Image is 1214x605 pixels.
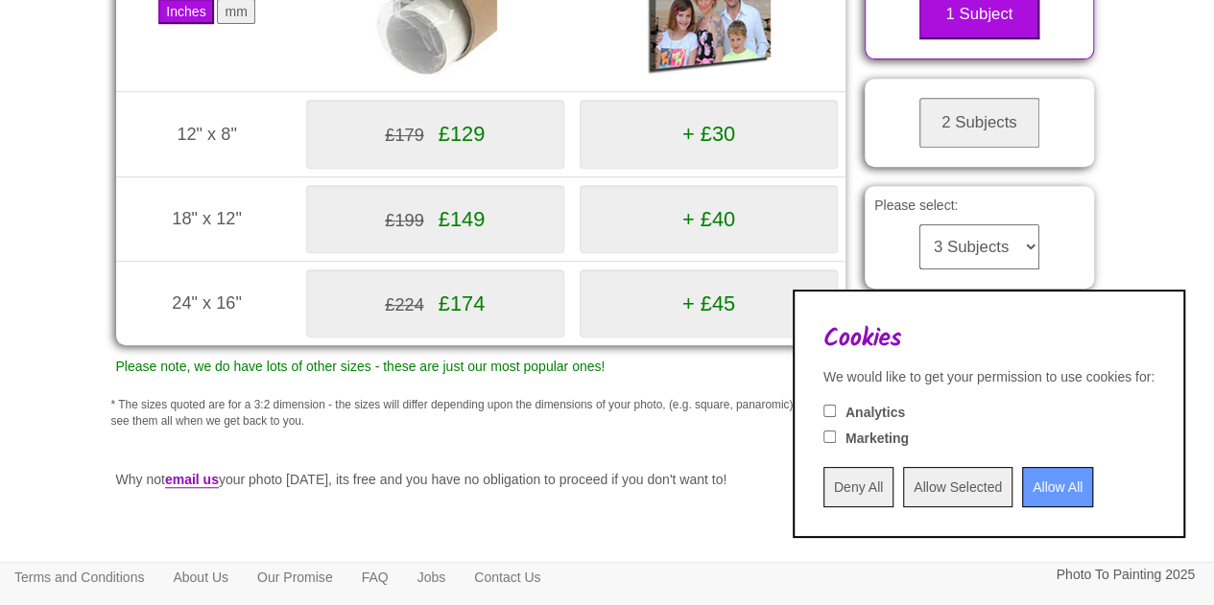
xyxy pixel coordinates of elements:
input: Allow Selected [903,467,1012,507]
p: Please note, we do have lots of other sizes - these are just our most popular ones! [116,355,846,379]
span: 12" x 8" [177,125,236,144]
p: * The sizes quoted are for a 3:2 dimension - the sizes will differ depending upon the dimensions ... [111,397,1104,429]
a: Jobs [403,563,461,592]
a: email us [165,472,219,488]
span: 18" x 12" [172,209,242,228]
a: Our Promise [243,563,347,592]
span: + £40 [682,207,735,231]
span: + £30 [682,122,735,146]
a: Contact Us [460,563,555,592]
span: £199 [385,211,423,230]
input: Deny All [823,467,893,507]
span: £224 [385,295,423,314]
label: Analytics [845,403,905,422]
span: + £45 [682,291,735,315]
h2: Cookies [823,325,1154,353]
p: Photo To Painting 2025 [1056,563,1195,587]
button: 2 Subjects [919,98,1039,148]
div: We would like to get your permission to use cookies for: [823,367,1154,386]
a: FAQ [347,563,403,592]
span: £149 [439,207,486,231]
span: £129 [439,122,486,146]
span: £179 [385,126,423,145]
p: Why not your photo [DATE], its free and you have no obligation to proceed if you don't want to! [116,468,1099,492]
span: 24" x 16" [172,293,242,313]
div: Please select: [865,186,1094,289]
label: Marketing [845,429,909,448]
input: Allow All [1022,467,1093,507]
span: £174 [439,291,486,315]
a: About Us [158,563,243,592]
